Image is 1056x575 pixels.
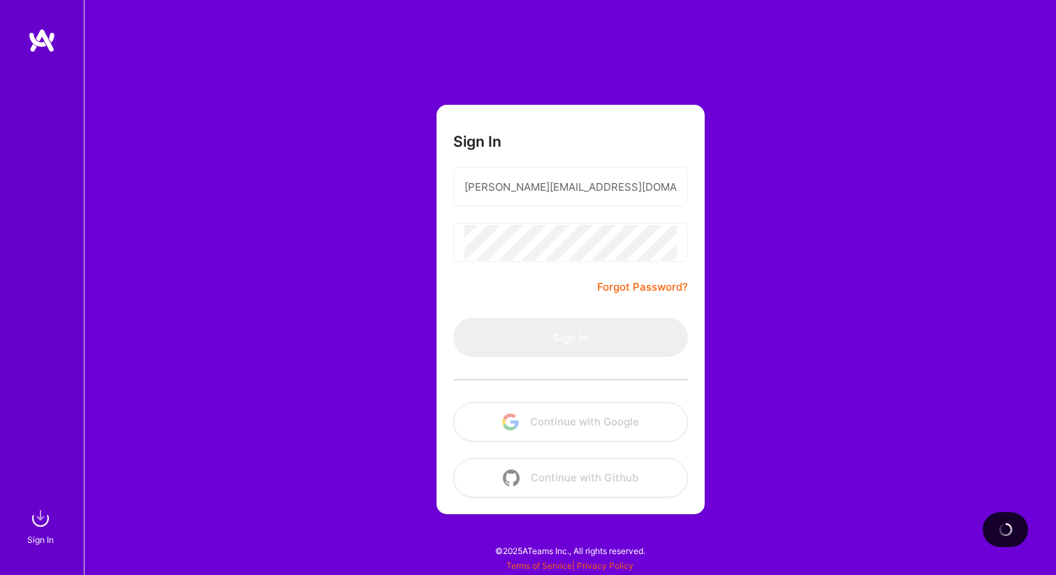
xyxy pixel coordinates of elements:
[28,28,56,53] img: logo
[577,560,633,571] a: Privacy Policy
[464,169,677,205] input: Email...
[506,560,572,571] a: Terms of Service
[453,458,688,497] button: Continue with Github
[84,533,1056,568] div: © 2025 ATeams Inc., All rights reserved.
[27,504,54,532] img: sign in
[997,521,1014,538] img: loading
[453,318,688,357] button: Sign In
[453,402,688,442] button: Continue with Google
[29,504,54,547] a: sign inSign In
[506,560,633,571] span: |
[597,279,688,296] a: Forgot Password?
[503,470,520,486] img: icon
[27,532,54,547] div: Sign In
[453,133,501,150] h3: Sign In
[502,414,519,430] img: icon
